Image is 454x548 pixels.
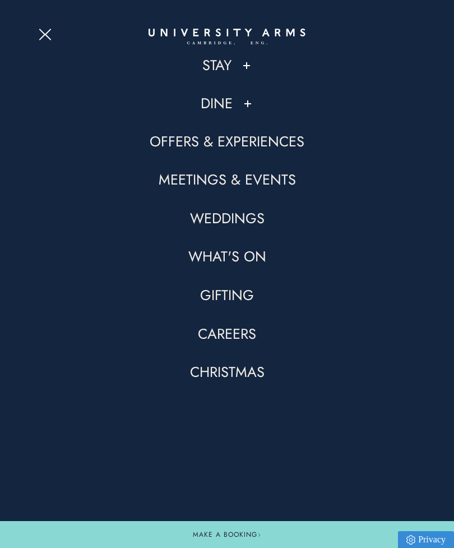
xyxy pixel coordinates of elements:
[149,29,305,45] a: Home
[406,535,415,545] img: Privacy
[188,247,266,266] a: What's On
[202,56,231,75] a: Stay
[193,529,261,540] span: Make a Booking
[200,286,254,305] a: Gifting
[398,531,454,548] a: Privacy
[190,363,265,382] a: Christmas
[190,209,265,228] a: Weddings
[242,98,253,109] button: Show/Hide Child Menu
[159,171,296,190] a: Meetings & Events
[201,94,233,113] a: Dine
[198,325,256,344] a: Careers
[257,533,261,537] img: Arrow icon
[150,132,304,151] a: Offers & Experiences
[241,60,252,71] button: Show/Hide Child Menu
[38,28,55,37] button: Open Menu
